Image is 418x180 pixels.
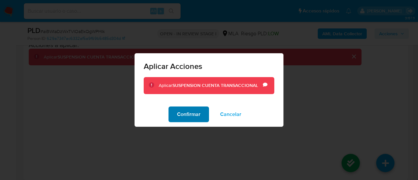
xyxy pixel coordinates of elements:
div: Aplicar [159,82,263,89]
span: Aplicar Acciones [144,62,274,70]
b: SUSPENSION CUENTA TRANSACCIONAL [172,82,258,89]
span: Cancelar [220,107,241,122]
span: Confirmar [177,107,201,122]
button: Cancelar [212,106,250,122]
button: Confirmar [169,106,209,122]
